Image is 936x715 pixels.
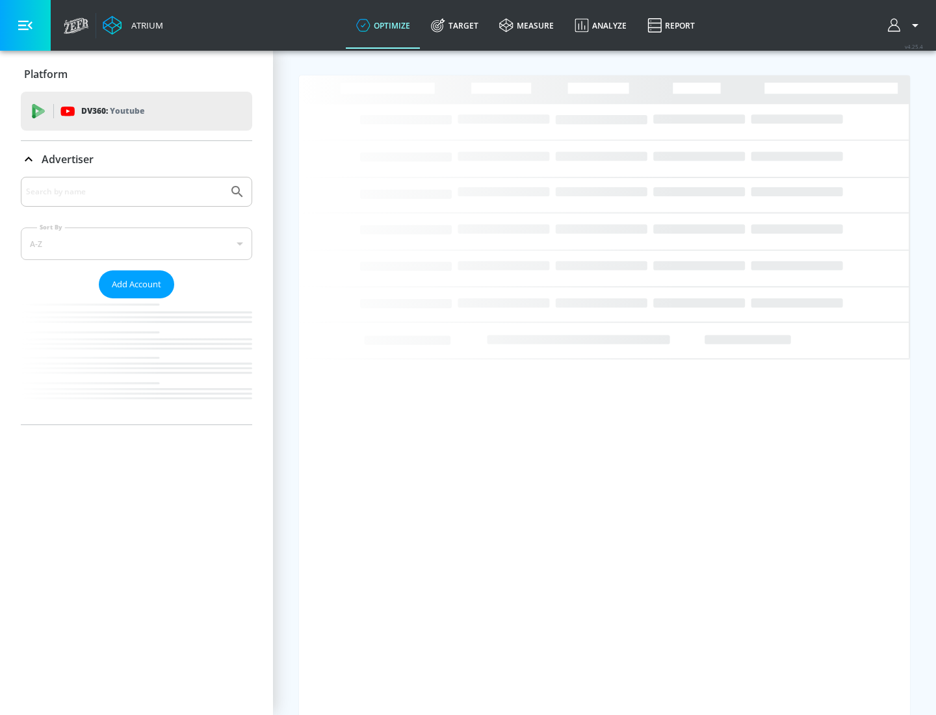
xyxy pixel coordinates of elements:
[21,177,252,424] div: Advertiser
[99,270,174,298] button: Add Account
[21,298,252,424] nav: list of Advertiser
[21,141,252,177] div: Advertiser
[346,2,421,49] a: optimize
[26,183,223,200] input: Search by name
[110,104,144,118] p: Youtube
[489,2,564,49] a: measure
[42,152,94,166] p: Advertiser
[24,67,68,81] p: Platform
[37,223,65,231] label: Sort By
[126,19,163,31] div: Atrium
[103,16,163,35] a: Atrium
[81,104,144,118] p: DV360:
[21,92,252,131] div: DV360: Youtube
[905,43,923,50] span: v 4.25.4
[564,2,637,49] a: Analyze
[21,56,252,92] div: Platform
[21,227,252,260] div: A-Z
[637,2,705,49] a: Report
[112,277,161,292] span: Add Account
[421,2,489,49] a: Target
